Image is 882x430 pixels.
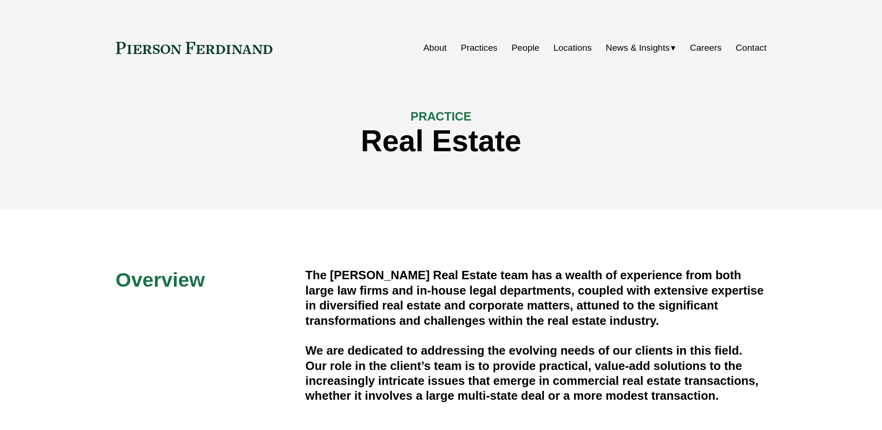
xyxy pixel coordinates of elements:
span: News & Insights [606,40,670,56]
a: About [424,39,447,57]
h4: We are dedicated to addressing the evolving needs of our clients in this field. Our role in the c... [305,343,767,403]
a: folder dropdown [606,39,676,57]
a: Careers [690,39,722,57]
a: Locations [553,39,591,57]
span: Overview [116,269,205,291]
h4: The [PERSON_NAME] Real Estate team has a wealth of experience from both large law firms and in-ho... [305,268,767,328]
h1: Real Estate [116,124,767,158]
span: PRACTICE [411,110,471,123]
a: Practices [461,39,497,57]
a: People [511,39,539,57]
a: Contact [736,39,766,57]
